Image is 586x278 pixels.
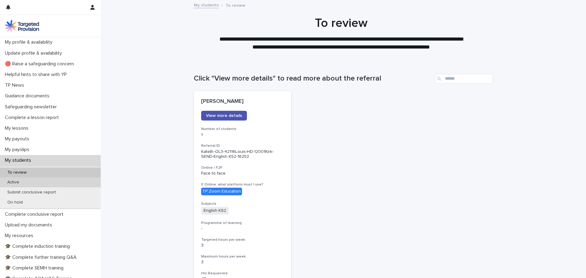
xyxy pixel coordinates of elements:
[2,190,61,195] p: Submit conclusive report
[201,207,229,215] span: English KS2
[194,1,219,8] a: My students
[201,237,284,242] h3: Targeted hours per week
[2,61,79,67] p: 🔴 Raise a safeguarding concern
[2,244,75,249] p: 🎓 Complete induction training
[201,254,284,259] h3: Maximum hours per week
[435,74,493,84] input: Search
[201,221,284,226] h3: Programme of learning
[2,233,38,239] p: My resources
[2,170,31,175] p: To review
[206,114,242,118] span: View more details
[201,149,284,160] p: KateB--OL3-42116Louis-HD-12001Kirk-SEND-English KS2-16252
[201,243,284,248] p: 3
[201,201,284,206] h3: Subjects
[2,115,64,121] p: Complete a lesson report
[2,211,68,217] p: Complete conclusive report
[226,2,245,8] p: To review
[2,265,68,271] p: 🎓 Complete SEMH training
[2,200,28,205] p: On hold
[2,125,33,131] p: My lessons
[2,82,29,88] p: TP News
[2,93,54,99] p: Guidance documents
[201,188,242,195] div: TP Zoom Education
[2,39,57,45] p: My profile & availability
[2,136,34,142] p: My payouts
[2,222,57,228] p: Upload my documents
[2,147,34,153] p: My payslips
[201,260,284,265] p: 3
[201,143,284,148] h3: Referral ID
[201,171,284,176] p: Face to face
[201,132,284,138] p: 1
[201,111,247,121] a: View more details
[2,157,36,163] p: My students
[2,72,72,78] p: Helpful hints to share with YP
[5,20,39,32] img: M5nRWzHhSzIhMunXDL62
[201,127,284,132] h3: Number of students
[2,255,81,260] p: 🎓 Complete further training Q&A
[201,165,284,170] h3: Online / F2F
[201,98,284,105] p: [PERSON_NAME]
[201,182,284,187] h3: If Online, what platform must I use?
[2,50,67,56] p: Update profile & availability
[194,74,432,83] h1: Click "View more details" to read more about the referral
[201,271,284,276] h3: Hrs Requested
[192,16,491,31] h1: To review
[201,226,284,231] p: -
[2,104,62,110] p: Safeguarding newsletter
[2,180,24,185] p: Active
